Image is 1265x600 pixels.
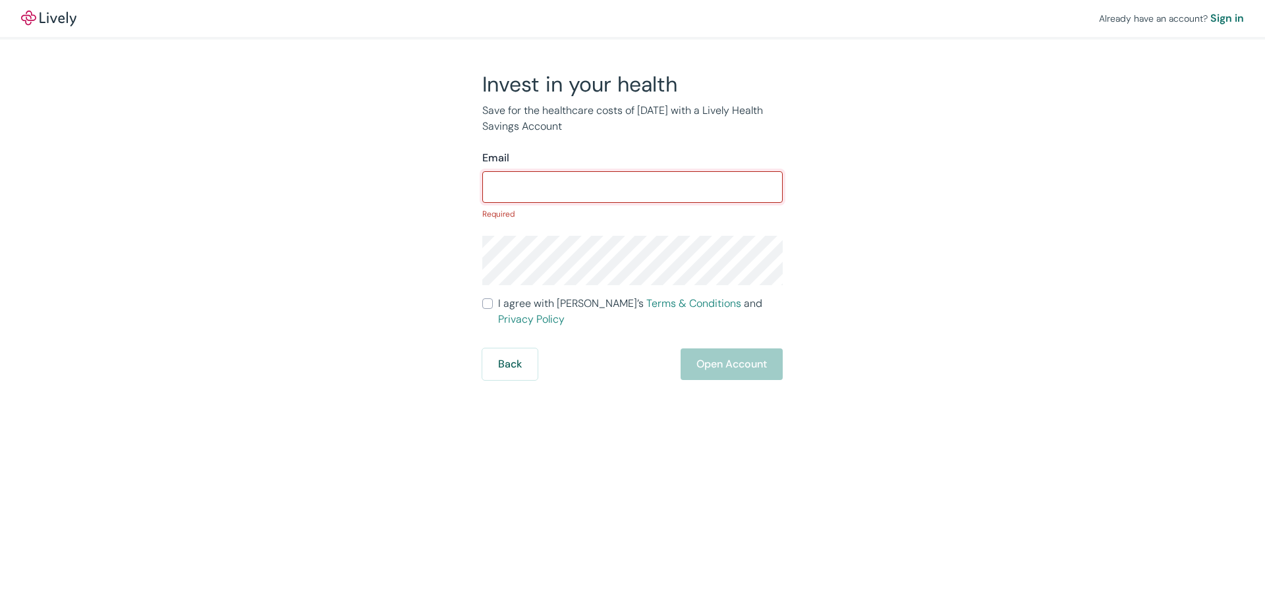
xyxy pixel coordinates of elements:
a: Privacy Policy [498,312,565,326]
div: Already have an account? [1099,11,1244,26]
button: Back [482,348,538,380]
h2: Invest in your health [482,71,783,97]
label: Email [482,150,509,166]
span: I agree with [PERSON_NAME]’s and [498,296,783,327]
p: Required [482,208,783,220]
a: Sign in [1210,11,1244,26]
img: Lively [21,11,76,26]
a: LivelyLively [21,11,76,26]
a: Terms & Conditions [646,296,741,310]
p: Save for the healthcare costs of [DATE] with a Lively Health Savings Account [482,103,783,134]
